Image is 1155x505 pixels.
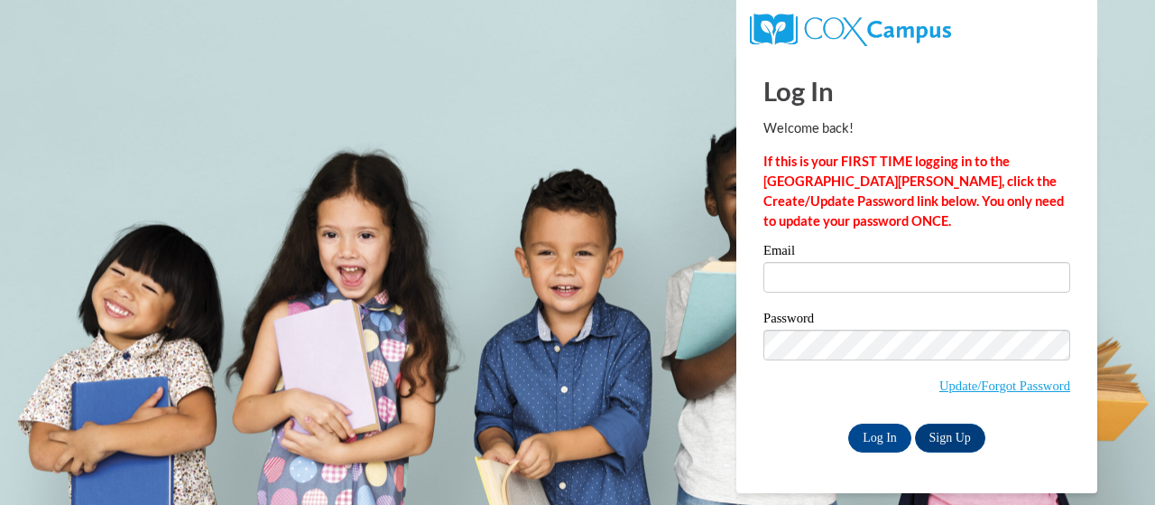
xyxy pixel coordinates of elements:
[763,244,1070,262] label: Email
[763,154,1064,229] strong: If this is your FIRST TIME logging in to the [GEOGRAPHIC_DATA][PERSON_NAME], click the Create/Upd...
[763,118,1070,138] p: Welcome back!
[763,312,1070,330] label: Password
[763,72,1070,109] h1: Log In
[848,424,911,453] input: Log In
[939,379,1070,393] a: Update/Forgot Password
[750,21,951,36] a: COX Campus
[915,424,985,453] a: Sign Up
[750,14,951,46] img: COX Campus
